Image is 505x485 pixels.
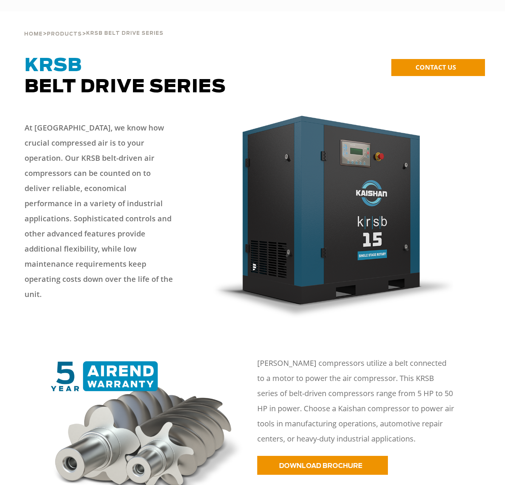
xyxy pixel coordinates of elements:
[415,63,456,72] span: CONTACT US
[25,120,176,302] p: At [GEOGRAPHIC_DATA], we know how crucial compressed air is to your operation. Our KRSB belt-driv...
[25,57,226,96] span: Belt Drive Series
[257,456,388,475] a: DOWNLOAD BROCHURE
[86,31,164,36] span: krsb belt drive series
[47,32,82,37] span: Products
[391,59,485,76] a: CONTACT US
[24,30,43,37] a: Home
[24,32,43,37] span: Home
[24,11,164,40] div: > >
[25,57,82,75] span: KRSB
[257,356,455,446] p: [PERSON_NAME] compressors utilize a belt connected to a motor to power the air compressor. This K...
[279,463,362,469] span: DOWNLOAD BROCHURE
[210,113,453,318] img: krsb15
[47,30,82,37] a: Products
